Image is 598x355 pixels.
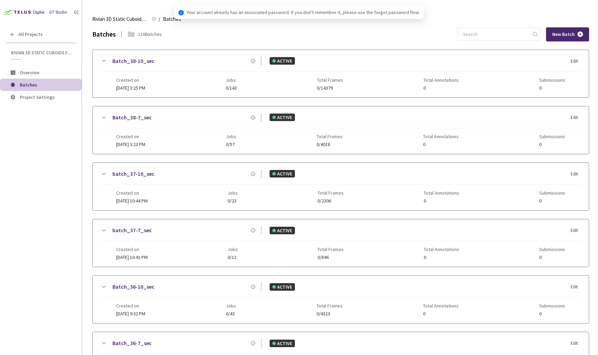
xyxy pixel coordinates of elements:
span: 0 [424,198,459,203]
span: [DATE] 3:23 PM [116,141,145,147]
span: Batches [20,82,37,88]
div: Batch_38-7_secACTIVEEditCreated on[DATE] 3:23 PMJobs0/57Total Frames0/4018Total Annotations0Submi... [93,106,589,154]
a: batch_37-10_sec [112,170,154,178]
span: Total Annotations [424,247,459,252]
span: Jobs [228,247,238,252]
span: New Batch [552,31,575,37]
span: 0/12 [228,255,238,260]
a: Batch_38-7_sec [112,113,152,122]
span: 0 [539,142,565,147]
span: 0 [423,311,459,316]
span: Created on [116,303,145,308]
a: Batch_36-10_sec [112,282,154,291]
div: GT Studio [49,9,67,16]
span: 0/57 [226,142,236,147]
span: Total Frames [316,134,343,139]
span: info-circle [178,10,184,15]
span: Submissions [539,134,565,139]
div: ACTIVE [270,114,295,121]
a: batch_37-7_sec [112,226,152,235]
span: 0/4018 [316,142,343,147]
span: [DATE] 9:32 PM [116,311,145,317]
div: batch_37-7_secACTIVEEditCreated on[DATE] 10:41 PMJobs0/12Total Frames0/846Total Annotations0Submi... [93,219,589,267]
span: 0/2306 [317,198,344,203]
span: 0 [539,86,565,91]
span: Submissions [539,190,565,196]
span: Submissions [539,77,565,83]
span: Jobs [226,77,237,83]
span: Total Annotations [423,303,459,308]
span: 0/14379 [317,86,343,91]
span: Jobs [228,190,238,196]
span: 0/43 [226,311,236,316]
span: 0/143 [226,86,237,91]
span: Submissions [539,247,565,252]
div: Edit [571,171,582,177]
span: Submissions [539,303,565,308]
div: Batch_36-10_secACTIVEEditCreated on[DATE] 9:32 PMJobs0/43Total Frames0/4323Total Annotations0Subm... [93,276,589,323]
span: Project Settings [20,94,55,100]
span: Jobs [226,303,236,308]
span: 0 [423,86,459,91]
span: Total Frames [317,190,344,196]
span: Total Annotations [423,77,459,83]
span: Total Annotations [424,190,459,196]
div: batch_37-10_secACTIVEEditCreated on[DATE] 10:44 PMJobs0/23Total Frames0/2306Total Annotations0Sub... [93,163,589,210]
span: Created on [116,190,148,196]
span: Overview [20,69,39,76]
span: Total Frames [317,247,344,252]
span: Total Frames [316,303,343,308]
div: 116 Batches [138,30,162,38]
span: [DATE] 10:41 PM [116,254,148,260]
div: ACTIVE [270,170,295,177]
span: [DATE] 3:25 PM [116,85,145,91]
span: Created on [116,134,145,139]
span: 0 [539,311,565,316]
span: 0 [539,255,565,260]
span: 0 [539,198,565,203]
span: Batches [163,15,181,23]
div: Edit [571,284,582,290]
span: [DATE] 10:44 PM [116,198,148,204]
div: ACTIVE [270,340,295,347]
span: Rivian 3D Static Cuboids fixed[2024-25] [92,15,148,23]
a: Batch_36-7_sec [112,339,152,347]
div: Edit [571,58,582,65]
div: Batch_38-10_secACTIVEEditCreated on[DATE] 3:25 PMJobs0/143Total Frames0/14379Total Annotations0Su... [93,50,589,97]
div: Edit [571,227,582,234]
div: Edit [571,340,582,347]
span: Total Annotations [423,134,459,139]
li: / [159,15,160,23]
div: Edit [571,114,582,121]
span: 0/846 [317,255,344,260]
span: 0 [424,255,459,260]
span: Created on [116,77,145,83]
a: Batch_38-10_sec [112,57,154,65]
input: Search [459,28,532,40]
span: 0/4323 [316,311,343,316]
div: ACTIVE [270,227,295,234]
span: Total Frames [317,77,343,83]
span: Jobs [226,134,236,139]
span: All Projects [18,31,43,37]
span: Your account already has an associated password. If you don't remember it, please use the forgot ... [187,9,420,16]
span: 0 [423,142,459,147]
span: 0/23 [228,198,238,203]
span: Created on [116,247,148,252]
div: Batches [92,29,116,39]
div: ACTIVE [270,283,295,291]
div: ACTIVE [270,57,295,65]
span: Rivian 3D Static Cuboids fixed[2024-25] [11,50,72,56]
